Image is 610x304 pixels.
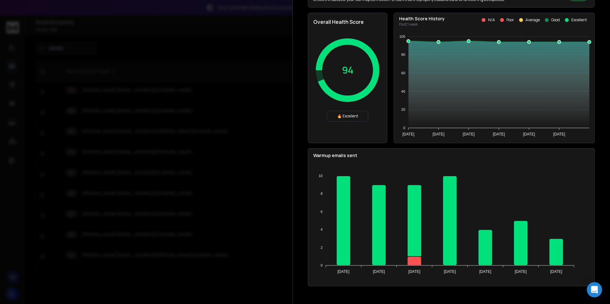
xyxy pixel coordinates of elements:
[506,17,514,23] p: Poor
[587,282,602,297] div: Open Intercom Messenger
[402,132,414,136] tspan: [DATE]
[525,17,540,23] p: Average
[401,71,405,75] tspan: 60
[321,263,322,267] tspan: 0
[327,111,368,122] div: 🔥 Excellent
[313,152,589,159] p: Warmup emails sent
[571,17,587,23] p: Excellent
[551,17,560,23] p: Good
[313,18,382,26] h2: Overall Health Score
[553,132,565,136] tspan: [DATE]
[444,269,456,274] tspan: [DATE]
[401,53,405,56] tspan: 80
[493,132,505,136] tspan: [DATE]
[523,132,535,136] tspan: [DATE]
[550,269,562,274] tspan: [DATE]
[399,16,445,22] p: Health Score History
[401,108,405,111] tspan: 20
[479,269,491,274] tspan: [DATE]
[321,246,322,249] tspan: 2
[337,269,349,274] tspan: [DATE]
[321,192,322,195] tspan: 8
[399,22,445,27] p: Past 1 week
[463,132,475,136] tspan: [DATE]
[401,89,405,93] tspan: 40
[321,228,322,231] tspan: 4
[321,210,322,214] tspan: 6
[319,174,322,178] tspan: 10
[515,269,527,274] tspan: [DATE]
[403,126,405,130] tspan: 0
[342,64,354,76] p: 94
[432,132,444,136] tspan: [DATE]
[488,17,495,23] p: N/A
[373,269,385,274] tspan: [DATE]
[408,269,420,274] tspan: [DATE]
[399,35,405,38] tspan: 100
